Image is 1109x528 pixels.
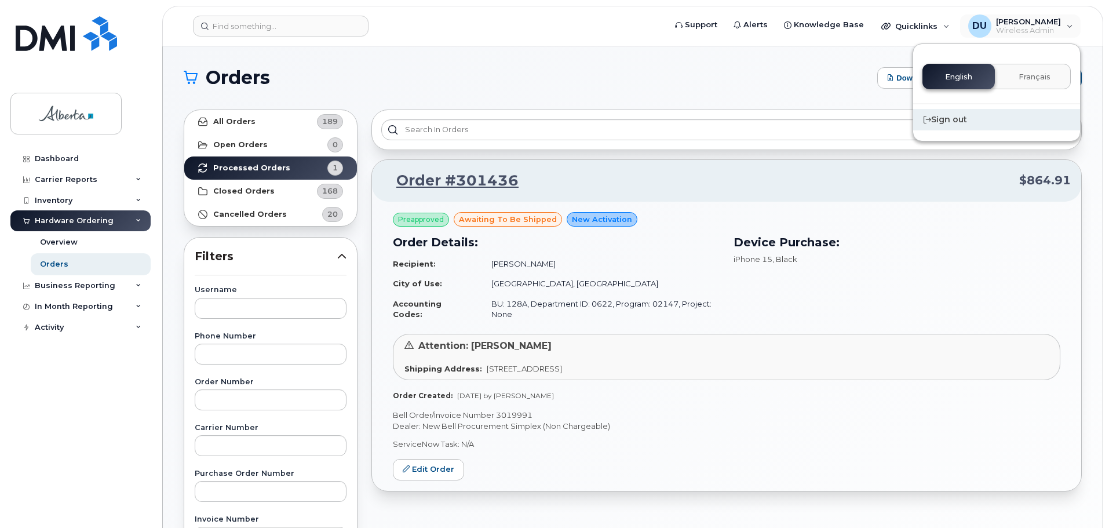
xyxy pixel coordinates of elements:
strong: All Orders [213,117,256,126]
span: [STREET_ADDRESS] [487,364,562,373]
strong: Processed Orders [213,163,290,173]
span: 20 [327,209,338,220]
h3: Order Details: [393,234,720,251]
p: Bell Order/Invoice Number 3019991 [393,410,1060,421]
label: Carrier Number [195,424,346,432]
strong: Order Created: [393,391,453,400]
a: Closed Orders168 [184,180,357,203]
span: 1 [333,162,338,173]
span: 168 [322,185,338,196]
button: Download Excel Report [877,67,991,89]
a: Cancelled Orders20 [184,203,357,226]
td: [GEOGRAPHIC_DATA], [GEOGRAPHIC_DATA] [481,274,720,294]
span: 189 [322,116,338,127]
div: Sign out [913,109,1080,130]
span: New Activation [572,214,632,225]
span: awaiting to be shipped [459,214,557,225]
strong: Accounting Codes: [393,299,442,319]
td: BU: 128A, Department ID: 0622, Program: 02147, Project: None [481,294,720,325]
span: [DATE] by [PERSON_NAME] [457,391,554,400]
strong: City of Use: [393,279,442,288]
label: Order Number [195,378,346,386]
span: Attention: [PERSON_NAME] [418,340,552,351]
a: All Orders189 [184,110,357,133]
a: Processed Orders1 [184,156,357,180]
span: iPhone 15 [734,254,772,264]
input: Search in orders [381,119,1072,140]
label: Phone Number [195,333,346,340]
span: Français [1019,72,1050,82]
label: Purchase Order Number [195,470,346,478]
h3: Device Purchase: [734,234,1060,251]
td: [PERSON_NAME] [481,254,720,274]
label: Username [195,286,346,294]
strong: Cancelled Orders [213,210,287,219]
span: , Black [772,254,797,264]
a: Order #301436 [382,170,519,191]
strong: Recipient: [393,259,436,268]
span: $864.91 [1019,172,1071,189]
a: Edit Order [393,459,464,480]
p: Dealer: New Bell Procurement Simplex (Non Chargeable) [393,421,1060,432]
a: Open Orders0 [184,133,357,156]
p: ServiceNow Task: N/A [393,439,1060,450]
span: Filters [195,248,337,265]
strong: Open Orders [213,140,268,150]
strong: Shipping Address: [404,364,482,373]
span: Orders [206,69,270,86]
strong: Closed Orders [213,187,275,196]
label: Invoice Number [195,516,346,523]
span: Preapproved [398,214,444,225]
span: 0 [333,139,338,150]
